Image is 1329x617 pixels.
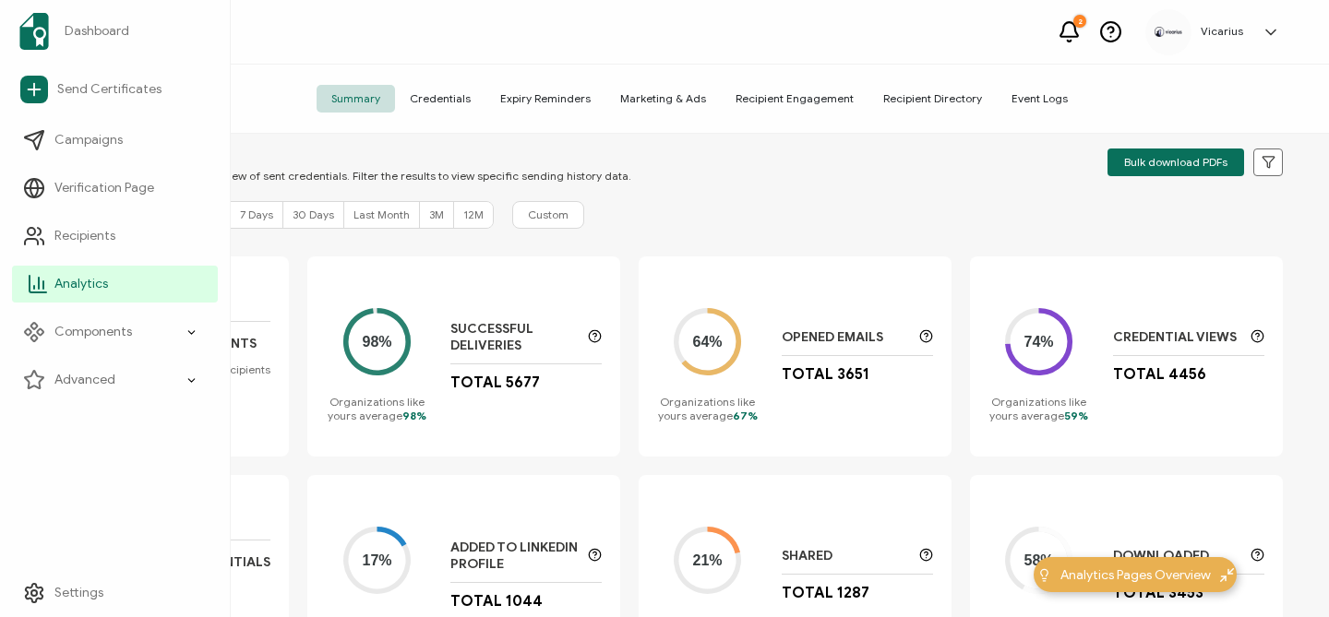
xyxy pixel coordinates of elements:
[988,395,1090,422] p: Organizations like yours average
[429,208,444,221] span: 3M
[463,208,484,221] span: 12M
[54,131,123,149] span: Campaigns
[12,6,218,57] a: Dashboard
[1113,584,1203,602] p: Total 3453
[326,395,427,422] p: Organizations like yours average
[395,85,485,113] span: Credentials
[54,179,154,197] span: Verification Page
[450,592,543,611] p: Total 1044
[782,329,910,346] p: Opened Emails
[782,584,869,602] p: Total 1287
[1064,409,1088,422] span: 59%
[512,201,584,229] button: Custom
[12,68,218,111] a: Send Certificates
[402,409,426,422] span: 98%
[54,227,115,245] span: Recipients
[997,85,1083,113] span: Event Logs
[1113,365,1206,384] p: Total 4456
[782,365,869,384] p: Total 3651
[605,85,721,113] span: Marketing & Ads
[12,170,218,207] a: Verification Page
[1113,329,1241,346] p: Credential Views
[19,13,49,50] img: sertifier-logomark-colored.svg
[317,85,395,113] span: Summary
[54,584,103,602] span: Settings
[1073,15,1086,28] div: 2
[12,122,218,159] a: Campaigns
[240,208,273,221] span: 7 Days
[54,371,115,389] span: Advanced
[1237,528,1329,617] iframe: Chat Widget
[293,208,334,221] span: 30 Days
[733,409,758,422] span: 67%
[12,575,218,611] a: Settings
[868,85,997,113] span: Recipient Directory
[54,323,132,341] span: Components
[1220,568,1234,582] img: minimize-icon.svg
[115,169,631,183] p: You can view an overview of sent credentials. Filter the results to view specific sending history...
[1060,565,1211,585] span: Analytics Pages Overview
[1155,27,1182,36] img: fe38e04f-28e2-42d5-ac61-7e20dad00ce0.png
[54,275,108,293] span: Analytics
[657,395,759,422] p: Organizations like yours average
[57,80,162,99] span: Send Certificates
[1124,157,1227,168] span: Bulk download PDFs
[450,321,579,354] p: Successful Deliveries
[528,207,569,223] span: Custom
[1107,148,1244,176] button: Bulk download PDFs
[1113,548,1241,564] p: Downloaded
[12,266,218,303] a: Analytics
[485,85,605,113] span: Expiry Reminders
[450,540,579,573] p: Added to LinkedIn Profile
[782,548,910,564] p: Shared
[353,208,410,221] span: Last Month
[721,85,868,113] span: Recipient Engagement
[1201,25,1243,38] h5: Vicarius
[115,141,631,160] p: SUMMARY
[450,374,540,392] p: Total 5677
[12,218,218,255] a: Recipients
[65,22,129,41] span: Dashboard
